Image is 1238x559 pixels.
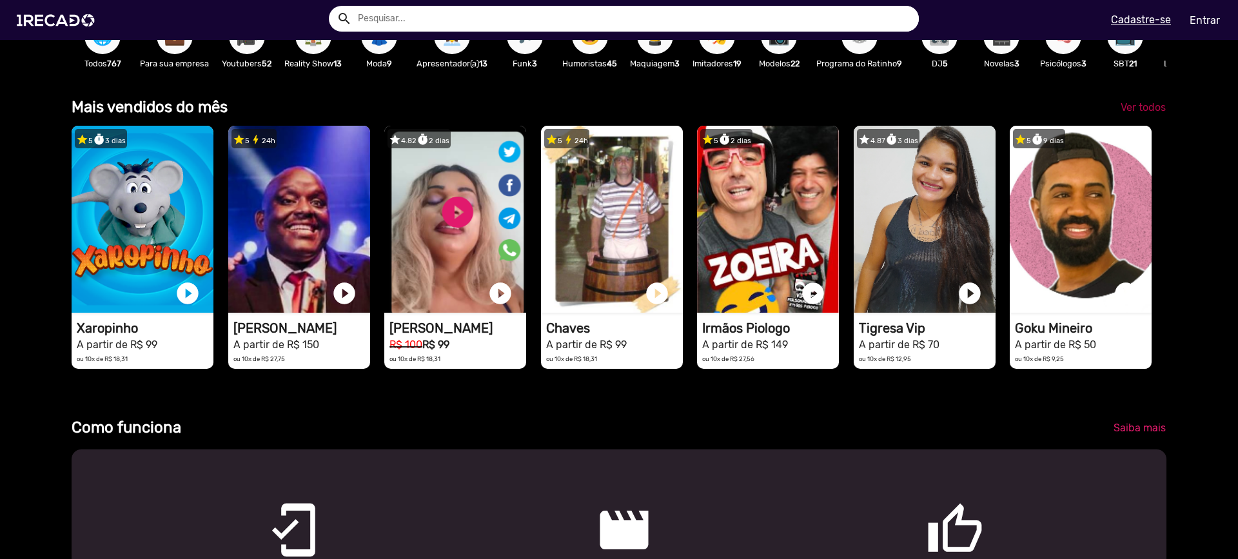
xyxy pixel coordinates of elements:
small: A partir de R$ 70 [859,338,939,351]
mat-icon: Example home icon [337,11,352,26]
b: R$ 99 [422,338,449,351]
small: ou 10x de R$ 27,56 [702,355,754,362]
mat-icon: mobile_friendly [264,501,280,516]
p: Novelas [977,57,1026,70]
p: Apresentador(a) [417,57,487,70]
h1: Tigresa Vip [859,320,996,336]
p: Moda [355,57,404,70]
h1: Irmãos Piologo [702,320,839,336]
h1: [PERSON_NAME] [233,320,370,336]
p: Youtubers [222,57,271,70]
b: Como funciona [72,418,181,436]
small: ou 10x de R$ 18,31 [389,355,440,362]
mat-icon: thumb_up_outlined [926,501,941,516]
video: 1RECADO vídeos dedicados para fãs e empresas [697,126,839,313]
u: Cadastre-se [1111,14,1171,26]
b: 9 [387,59,392,68]
b: 5 [943,59,948,68]
p: Programa do Ratinho [816,57,902,70]
video: 1RECADO vídeos dedicados para fãs e empresas [541,126,683,313]
a: play_circle_filled [644,280,670,306]
b: 19 [733,59,742,68]
b: 13 [479,59,487,68]
small: ou 10x de R$ 27,75 [233,355,285,362]
p: Imitadores [693,57,742,70]
small: A partir de R$ 150 [233,338,319,351]
a: Entrar [1181,9,1228,32]
a: play_circle_filled [175,280,201,306]
small: ou 10x de R$ 12,95 [859,355,911,362]
b: 52 [262,59,271,68]
video: 1RECADO vídeos dedicados para fãs e empresas [854,126,996,313]
b: Mais vendidos do mês [72,98,228,116]
h1: Chaves [546,320,683,336]
p: Locutores [1163,57,1212,70]
b: 22 [791,59,800,68]
b: 13 [333,59,342,68]
b: 3 [1014,59,1019,68]
b: 3 [674,59,680,68]
video: 1RECADO vídeos dedicados para fãs e empresas [72,126,213,313]
input: Pesquisar... [348,6,919,32]
h1: [PERSON_NAME] [389,320,526,336]
b: 767 [107,59,121,68]
h1: Xaropinho [77,320,213,336]
video: 1RECADO vídeos dedicados para fãs e empresas [228,126,370,313]
small: A partir de R$ 99 [546,338,627,351]
p: Humoristas [562,57,617,70]
span: Ver todos [1121,101,1166,113]
p: Todos [78,57,127,70]
b: 3 [1081,59,1086,68]
small: ou 10x de R$ 18,31 [77,355,128,362]
a: play_circle_filled [800,280,826,306]
a: play_circle_filled [331,280,357,306]
mat-icon: movie [595,501,611,516]
span: Saiba mais [1114,422,1166,434]
h1: Goku Mineiro [1015,320,1152,336]
video: 1RECADO vídeos dedicados para fãs e empresas [1010,126,1152,313]
b: 3 [532,59,537,68]
b: 21 [1129,59,1137,68]
b: 45 [607,59,617,68]
p: Para sua empresa [140,57,209,70]
a: Saiba mais [1103,417,1176,440]
small: A partir de R$ 99 [77,338,157,351]
small: ou 10x de R$ 9,25 [1015,355,1064,362]
small: R$ 100 [389,338,422,351]
p: Maquiagem [630,57,680,70]
p: DJ [915,57,964,70]
small: A partir de R$ 50 [1015,338,1096,351]
button: Example home icon [332,6,355,29]
b: 9 [897,59,902,68]
p: Modelos [754,57,803,70]
a: play_circle_filled [957,280,983,306]
p: Funk [500,57,549,70]
p: Reality Show [284,57,342,70]
p: Psicólogos [1039,57,1088,70]
small: A partir de R$ 149 [702,338,788,351]
a: play_circle_filled [487,280,513,306]
a: play_circle_filled [1113,280,1139,306]
video: 1RECADO vídeos dedicados para fãs e empresas [384,126,526,313]
p: SBT [1101,57,1150,70]
small: ou 10x de R$ 18,31 [546,355,597,362]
